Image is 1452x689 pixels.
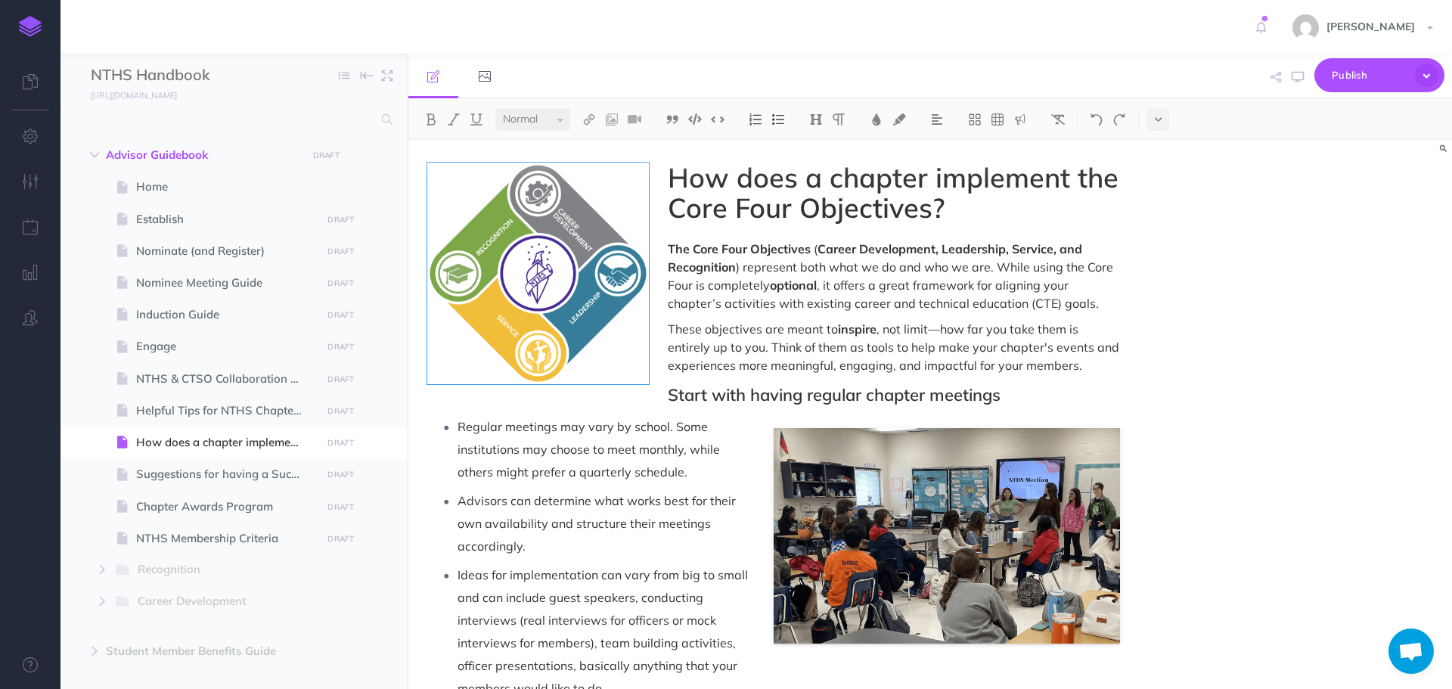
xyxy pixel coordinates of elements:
button: DRAFT [322,306,360,324]
span: inspire [838,321,876,337]
img: Bold button [424,113,438,126]
span: Chapter Awards Program [136,498,317,516]
small: DRAFT [327,534,354,544]
small: DRAFT [327,470,354,480]
button: DRAFT [322,275,360,292]
span: , it offers a great framework for aligning your chapter’s activities with existing career and tec... [668,278,1099,311]
span: , not limit—how far you take them is entirely up to you. Think of them as tools to help make your... [668,321,1122,373]
button: DRAFT [322,402,360,420]
img: Redo [1112,113,1126,126]
input: Search [91,106,373,133]
span: Suggestions for having a Successful Chapter [136,465,317,483]
img: Unordered list button [771,113,785,126]
span: Nominate (and Register) [136,242,317,260]
img: Callout dropdown menu button [1013,113,1027,126]
img: Inline code button [711,113,724,125]
small: DRAFT [327,247,354,256]
img: e15ca27c081d2886606c458bc858b488.jpg [1292,14,1319,41]
span: Nominee Meeting Guide [136,274,317,292]
span: Establish [136,210,317,228]
img: Paragraph button [832,113,845,126]
img: jCKyluAjRk6B7sx0ttDD.png [427,163,649,384]
small: DRAFT [327,278,354,288]
button: DRAFT [322,338,360,355]
small: DRAFT [313,151,340,160]
small: DRAFT [327,310,354,320]
img: Ordered list button [749,113,762,126]
span: How does a chapter implement the Core Four Objectives? [668,160,1126,225]
small: DRAFT [327,406,354,416]
img: Alignment dropdown menu button [930,113,944,126]
span: Home [136,178,317,196]
span: These objectives are meant to [668,321,838,337]
img: Headings dropdown button [809,113,823,126]
span: The Core Four Objectives [668,241,811,256]
button: DRAFT [322,498,360,516]
img: Text background color button [892,113,906,126]
span: Engage [136,337,317,355]
span: Induction Guide [136,306,317,324]
span: Publish [1332,64,1407,87]
img: Clear styles button [1051,113,1065,126]
a: Open chat [1388,628,1434,674]
span: ) represent both what we do and who we are. While using the Core Four is completely [668,259,1116,293]
small: DRAFT [327,438,354,448]
img: Add image button [605,113,619,126]
span: Helpful Tips for NTHS Chapter Officers [136,402,317,420]
button: DRAFT [322,434,360,452]
span: How does a chapter implement the Core Four Objectives? [136,433,317,452]
span: Advisors can determine what works best for their own availability and structure their meetings ac... [458,493,739,554]
small: DRAFT [327,342,354,352]
button: Publish [1314,58,1444,92]
button: DRAFT [322,211,360,228]
span: Student Member Benefits Guide [106,642,298,660]
span: Start with having regular chapter meetings [668,384,1001,405]
span: [PERSON_NAME] [1319,20,1423,33]
span: optional [770,278,817,293]
img: Blockquote button [665,113,679,126]
span: Recognition [138,560,294,580]
button: DRAFT [307,147,345,164]
button: DRAFT [322,243,360,260]
img: Undo [1090,113,1103,126]
button: DRAFT [322,466,360,483]
button: DRAFT [322,371,360,388]
img: Create table button [991,113,1004,126]
img: Code block button [688,113,702,125]
img: Text color button [870,113,883,126]
span: NTHS Membership Criteria [136,529,317,548]
span: Regular meetings may vary by school. Some institutions may choose to meet monthly, while others m... [458,419,723,480]
input: Documentation Name [91,64,268,87]
span: Career Development [138,592,294,612]
small: DRAFT [327,502,354,512]
button: DRAFT [322,530,360,548]
small: DRAFT [327,374,354,384]
span: NTHS & CTSO Collaboration Guide [136,370,317,388]
img: Link button [582,113,596,126]
img: logo-mark.svg [19,16,42,37]
small: [URL][DOMAIN_NAME] [91,90,177,101]
img: Underline button [470,113,483,126]
span: Career Development, Leadership, Service, and Recognition [668,241,1085,275]
a: [URL][DOMAIN_NAME] [60,87,192,102]
small: DRAFT [327,215,354,225]
img: Add video button [628,113,641,126]
span: ( [814,241,818,256]
span: Advisor Guidebook [106,146,298,164]
img: Italic button [447,113,461,126]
